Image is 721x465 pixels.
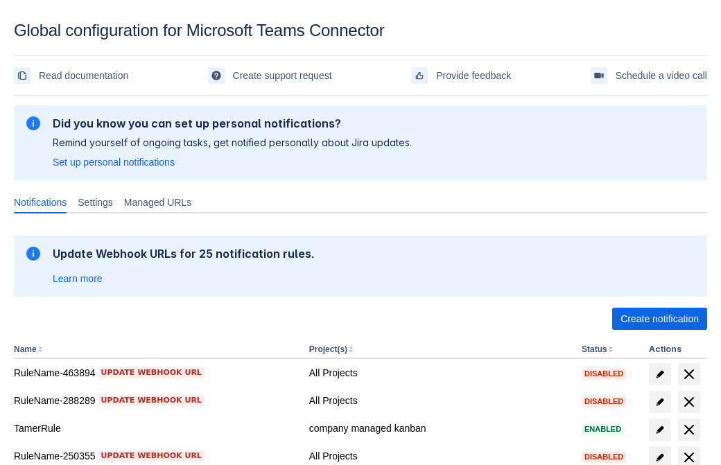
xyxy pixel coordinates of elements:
[233,64,332,87] span: Create support request
[643,341,707,359] th: Actions
[101,367,202,378] span: Update webhook URL
[309,394,571,407] div: All Projects
[14,64,128,87] a: Read documentation
[582,370,626,378] span: Disabled
[14,344,37,354] button: Name
[582,398,626,405] span: Disabled
[309,421,571,435] div: company managed kanban
[208,64,332,87] a: Create support request
[681,366,697,383] span: delete
[582,453,626,461] span: Disabled
[25,115,42,132] span: information
[309,366,571,380] div: All Projects
[14,394,298,407] div: RuleName-288289
[654,369,666,380] span: edit
[582,425,624,433] span: Enabled
[436,64,511,87] span: Provide feedback
[612,308,707,330] button: Create notification
[78,195,113,209] span: Settings
[53,116,412,130] h2: Did you know you can set up personal notifications?
[101,450,202,462] span: Update webhook URL
[53,247,315,261] h2: Update Webhook URLs for 25 notification rules.
[309,449,571,463] div: All Projects
[654,424,666,435] span: edit
[124,195,191,209] span: Managed URLs
[39,64,128,87] span: Read documentation
[591,64,707,87] a: Schedule a video call
[53,272,103,286] a: Learn more
[654,452,666,463] span: edit
[414,70,425,81] span: feedback
[53,136,412,150] p: Remind yourself of ongoing tasks, get notified personally about Jira updates.
[593,70,605,81] span: videoCall
[14,366,298,380] div: RuleName-463894
[654,396,666,407] span: edit
[681,421,697,438] span: delete
[25,245,42,262] span: information
[582,344,607,354] button: Status
[17,70,28,81] span: documentation
[681,394,697,410] span: delete
[620,308,699,330] span: Create notification
[411,64,511,87] a: Provide feedback
[101,395,202,406] span: Update webhook URL
[14,195,67,209] span: Notifications
[14,21,707,40] div: Global configuration for Microsoft Teams Connector
[616,64,707,87] span: Schedule a video call
[211,70,222,81] span: support
[14,421,298,435] div: TamerRule
[309,344,347,354] button: Project(s)
[53,155,175,169] a: Set up personal notifications
[14,449,298,463] div: RuleName-250355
